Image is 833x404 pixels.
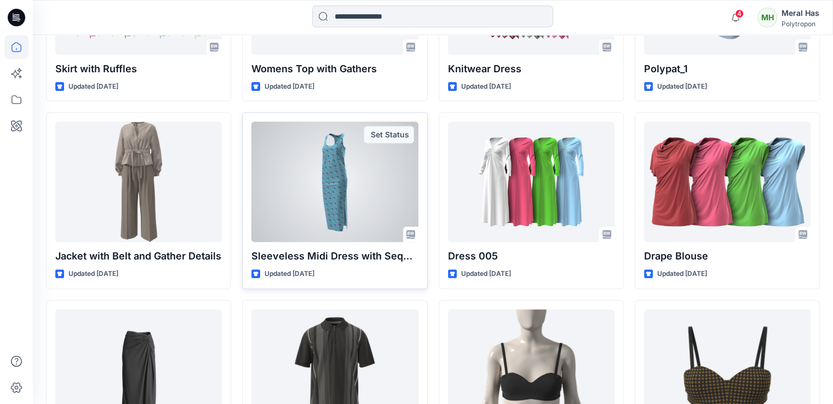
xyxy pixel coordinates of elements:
[251,61,418,77] p: Womens Top with Gathers
[461,81,511,93] p: Updated [DATE]
[251,122,418,242] a: Sleeveless Midi Dress with Sequin Detail
[782,7,819,20] div: Meral Has
[644,61,811,77] p: Polypat_1
[55,249,222,264] p: Jacket with Belt and Gather Details
[55,122,222,242] a: Jacket with Belt and Gather Details
[55,61,222,77] p: Skirt with Ruffles
[265,268,314,280] p: Updated [DATE]
[657,81,707,93] p: Updated [DATE]
[265,81,314,93] p: Updated [DATE]
[68,268,118,280] p: Updated [DATE]
[251,249,418,264] p: Sleeveless Midi Dress with Sequin Detail
[644,249,811,264] p: Drape Blouse
[657,268,707,280] p: Updated [DATE]
[448,122,614,242] a: Dress 005
[644,122,811,242] a: Drape Blouse
[757,8,777,27] div: MH
[68,81,118,93] p: Updated [DATE]
[735,9,744,18] span: 4
[782,20,819,28] div: Polytropon
[448,61,614,77] p: Knitwear Dress
[448,249,614,264] p: Dress 005
[461,268,511,280] p: Updated [DATE]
